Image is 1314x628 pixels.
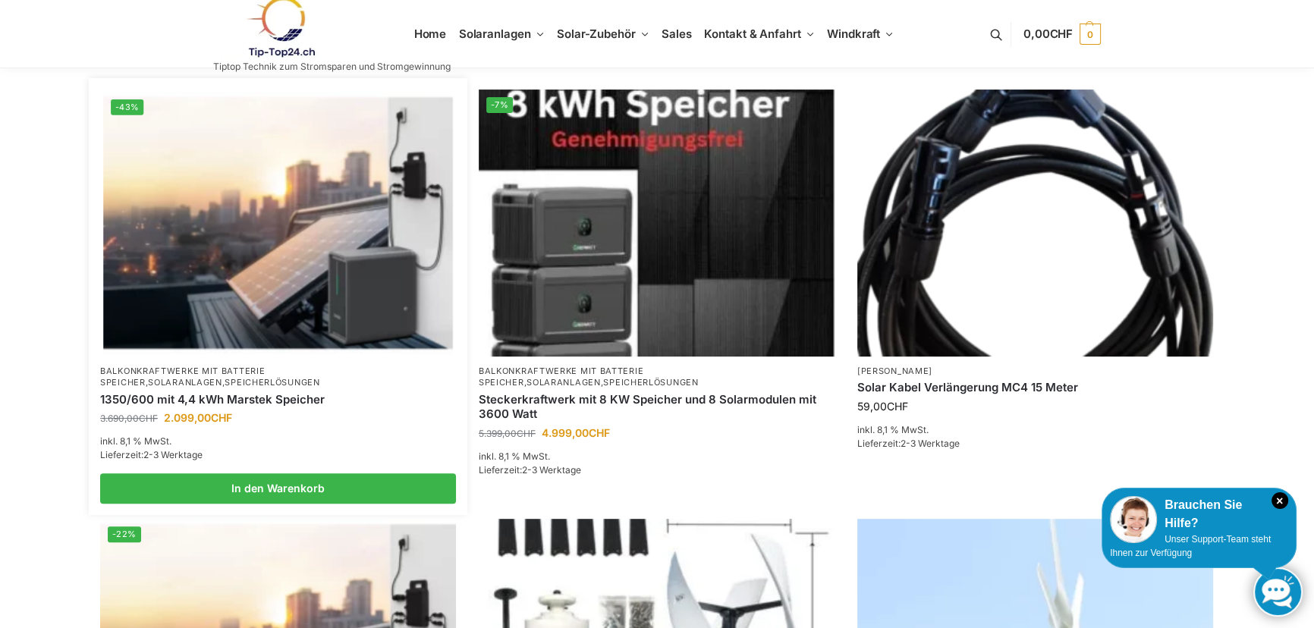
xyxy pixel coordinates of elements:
[100,435,456,448] p: inkl. 8,1 % MwSt.
[827,27,880,41] span: Windkraft
[479,392,835,422] a: Steckerkraftwerk mit 8 KW Speicher und 8 Solarmodulen mit 3600 Watt
[479,464,581,476] span: Lieferzeit:
[1110,496,1288,532] div: Brauchen Sie Hilfe?
[857,89,1213,356] img: Home 7
[557,27,636,41] span: Solar-Zubehör
[211,411,232,424] span: CHF
[148,377,222,388] a: Solaranlagen
[901,438,960,449] span: 2-3 Werktage
[522,464,581,476] span: 2-3 Werktage
[857,438,960,449] span: Lieferzeit:
[459,27,531,41] span: Solaranlagen
[603,377,698,388] a: Speicherlösungen
[100,366,456,389] p: , ,
[164,411,232,424] bdi: 2.099,00
[1023,11,1101,57] a: 0,00CHF 0
[100,449,203,460] span: Lieferzeit:
[1110,496,1157,543] img: Customer service
[139,413,158,424] span: CHF
[857,366,932,376] a: [PERSON_NAME]
[517,428,536,439] span: CHF
[662,27,692,41] span: Sales
[589,426,610,439] span: CHF
[1049,27,1073,41] span: CHF
[100,473,456,504] a: In den Warenkorb legen: „1350/600 mit 4,4 kWh Marstek Speicher“
[213,62,451,71] p: Tiptop Technik zum Stromsparen und Stromgewinnung
[542,426,610,439] bdi: 4.999,00
[100,366,265,388] a: Balkonkraftwerke mit Batterie Speicher
[100,392,456,407] a: 1350/600 mit 4,4 kWh Marstek Speicher
[527,377,600,388] a: Solaranlagen
[479,450,835,463] p: inkl. 8,1 % MwSt.
[857,400,908,413] bdi: 59,00
[103,92,452,353] a: -43%Balkonkraftwerk mit Marstek Speicher
[1110,534,1271,558] span: Unser Support-Team steht Ihnen zur Verfügung
[857,380,1213,395] a: Solar Kabel Verlängerung MC4 15 Meter
[143,449,203,460] span: 2-3 Werktage
[479,366,643,388] a: Balkonkraftwerke mit Batterie Speicher
[857,423,1213,437] p: inkl. 8,1 % MwSt.
[1080,24,1101,45] span: 0
[103,92,452,353] img: Home 5
[1023,27,1073,41] span: 0,00
[225,377,319,388] a: Speicherlösungen
[479,89,835,356] a: -7%Steckerkraftwerk mit 8 KW Speicher und 8 Solarmodulen mit 3600 Watt
[857,89,1213,356] a: Solar-Verlängerungskabel
[479,89,835,356] img: Home 6
[479,428,536,439] bdi: 5.399,00
[887,400,908,413] span: CHF
[479,366,835,389] p: , ,
[704,27,800,41] span: Kontakt & Anfahrt
[100,413,158,424] bdi: 3.690,00
[1272,492,1288,509] i: Schließen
